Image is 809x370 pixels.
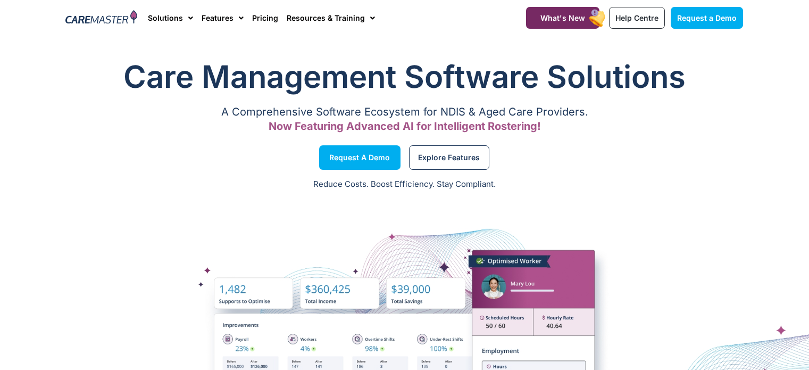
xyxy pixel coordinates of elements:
[677,13,737,22] span: Request a Demo
[526,7,599,29] a: What's New
[615,13,658,22] span: Help Centre
[65,10,137,26] img: CareMaster Logo
[329,155,390,160] span: Request a Demo
[269,120,541,133] span: Now Featuring Advanced AI for Intelligent Rostering!
[409,145,489,170] a: Explore Features
[319,145,401,170] a: Request a Demo
[671,7,743,29] a: Request a Demo
[609,7,665,29] a: Help Centre
[6,178,803,191] p: Reduce Costs. Boost Efficiency. Stay Compliant.
[418,155,480,160] span: Explore Features
[540,13,585,22] span: What's New
[66,109,744,116] p: A Comprehensive Software Ecosystem for NDIS & Aged Care Providers.
[66,55,744,98] h1: Care Management Software Solutions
